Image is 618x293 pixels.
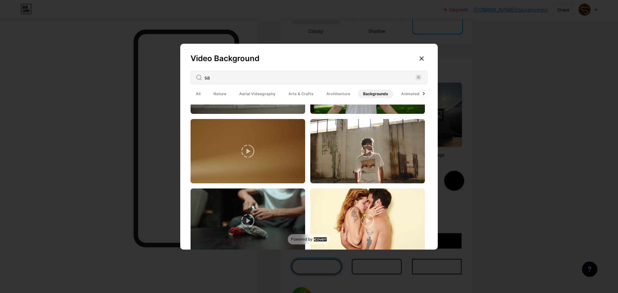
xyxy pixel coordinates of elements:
span: Nature [208,89,231,98]
span: Video Background [191,54,259,63]
input: Search Videos [204,74,415,81]
span: Powered by [291,237,313,242]
span: Aerial Videography [234,89,281,98]
span: Arts & Crafts [283,89,319,98]
span: Architecture [321,89,355,98]
span: Animated [396,89,425,98]
span: All [191,89,206,98]
span: Backgrounds [358,89,393,98]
